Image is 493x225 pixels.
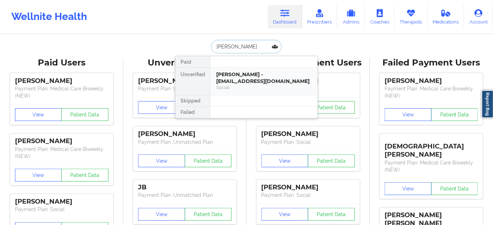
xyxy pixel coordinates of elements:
[268,5,302,28] a: Dashboard
[385,85,478,99] p: Payment Plan : Medical Care Biweekly (NEW)
[15,85,108,99] p: Payment Plan : Medical Care Biweekly (NEW)
[15,169,62,182] button: View
[15,108,62,121] button: View
[138,208,185,221] button: View
[385,182,432,195] button: View
[176,56,210,68] div: Paid
[138,101,185,114] button: View
[61,108,108,121] button: Patient Data
[138,85,232,92] p: Payment Plan : Unmatched Plan
[15,137,108,145] div: [PERSON_NAME]
[365,5,395,28] a: Coaches
[431,182,478,195] button: Patient Data
[308,101,355,114] button: Patient Data
[385,108,432,121] button: View
[261,192,355,199] p: Payment Plan : Social
[261,208,309,221] button: View
[431,108,478,121] button: Patient Data
[176,95,210,107] div: Skipped
[428,5,464,28] a: Medications
[5,57,118,68] div: Paid Users
[337,5,365,28] a: Admins
[261,138,355,146] p: Payment Plan : Social
[464,5,493,28] a: Account
[261,183,355,192] div: [PERSON_NAME]
[261,155,309,167] button: View
[176,68,210,95] div: Unverified
[15,206,108,213] p: Payment Plan : Social
[375,57,488,68] div: Failed Payment Users
[61,169,108,182] button: Patient Data
[15,198,108,206] div: [PERSON_NAME]
[216,84,312,90] div: Social
[138,130,232,138] div: [PERSON_NAME]
[308,208,355,221] button: Patient Data
[385,137,478,159] div: [DEMOGRAPHIC_DATA][PERSON_NAME]
[138,192,232,199] p: Payment Plan : Unmatched Plan
[128,57,242,68] div: Unverified Users
[302,5,337,28] a: Prescribers
[15,146,108,160] p: Payment Plan : Medical Care Biweekly (NEW)
[185,155,232,167] button: Patient Data
[15,77,108,85] div: [PERSON_NAME]
[176,107,210,118] div: Failed
[138,138,232,146] p: Payment Plan : Unmatched Plan
[185,208,232,221] button: Patient Data
[385,159,478,173] p: Payment Plan : Medical Care Biweekly (NEW)
[395,5,428,28] a: Therapists
[138,183,232,192] div: JB
[138,155,185,167] button: View
[308,155,355,167] button: Patient Data
[261,130,355,138] div: [PERSON_NAME]
[138,77,232,85] div: [PERSON_NAME]
[482,90,493,118] a: Report Bug
[385,77,478,85] div: [PERSON_NAME]
[216,71,312,84] div: [PERSON_NAME] - [EMAIL_ADDRESS][DOMAIN_NAME]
